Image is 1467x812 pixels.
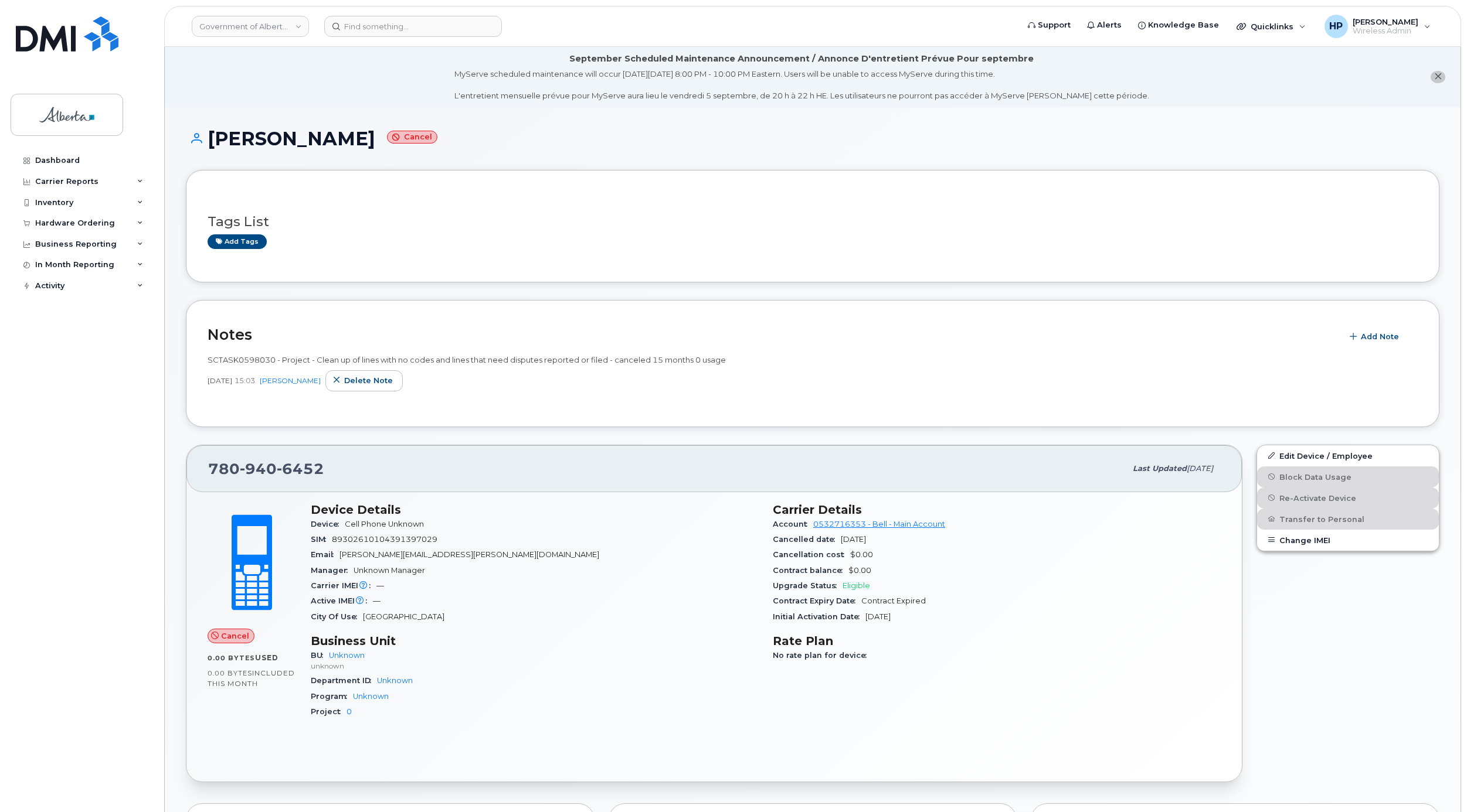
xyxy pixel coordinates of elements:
span: Program [311,692,353,701]
span: Upgrade Status [773,581,843,590]
button: Delete note [325,370,403,391]
span: Initial Activation Date [773,612,865,621]
a: Edit Device / Employee [1257,445,1439,466]
span: Manager [311,566,354,575]
span: No rate plan for device [773,651,872,660]
span: Contract Expiry Date [773,596,861,605]
span: 940 [240,460,277,477]
span: Carrier IMEI [311,581,376,590]
button: Add Note [1342,326,1409,347]
h1: [PERSON_NAME] [186,128,1439,149]
span: Cancellation cost [773,550,850,559]
small: Cancel [387,131,437,144]
span: Active IMEI [311,596,373,605]
p: unknown [311,661,759,671]
a: [PERSON_NAME] [260,376,321,385]
span: Last updated [1133,464,1187,473]
span: Device [311,520,345,528]
span: Account [773,520,813,528]
span: — [373,596,381,605]
button: Block Data Usage [1257,466,1439,487]
span: Eligible [843,581,870,590]
span: BU [311,651,329,660]
span: Department ID [311,676,377,685]
span: SIM [311,535,332,544]
span: Project [311,707,347,716]
a: Unknown [329,651,365,660]
span: 780 [208,460,324,477]
span: [PERSON_NAME][EMAIL_ADDRESS][PERSON_NAME][DOMAIN_NAME] [339,550,599,559]
span: Unknown Manager [354,566,425,575]
h2: Notes [208,326,1336,343]
h3: Carrier Details [773,503,1221,517]
span: included this month [208,668,295,688]
a: 0532716353 - Bell - Main Account [813,520,945,528]
span: Cancelled date [773,535,841,544]
span: $0.00 [850,550,873,559]
span: 0.00 Bytes [208,669,252,677]
span: used [255,653,279,662]
span: [DATE] [1187,464,1213,473]
h3: Business Unit [311,634,759,648]
a: Unknown [377,676,413,685]
span: Cell Phone Unknown [345,520,424,528]
span: Contract Expired [861,596,926,605]
button: Change IMEI [1257,530,1439,551]
span: City Of Use [311,612,363,621]
h3: Tags List [208,214,1418,229]
span: [DATE] [865,612,891,621]
span: Contract balance [773,566,848,575]
span: 89302610104391397029 [332,535,437,544]
button: Transfer to Personal [1257,509,1439,530]
span: Email [311,550,339,559]
span: 0.00 Bytes [208,654,255,662]
div: MyServe scheduled maintenance will occur [DATE][DATE] 8:00 PM - 10:00 PM Eastern. Users will be u... [454,69,1149,101]
span: 15:03 [235,376,255,385]
span: Cancel [221,630,249,642]
span: Add Note [1361,331,1399,342]
span: SCTASK0598030 - Project - Clean up of lines with no codes and lines that need disputes reported o... [208,355,726,364]
span: — [376,581,384,590]
span: Re-Activate Device [1279,493,1356,502]
h3: Device Details [311,503,759,517]
button: Re-Activate Device [1257,487,1439,509]
a: 0 [347,707,352,716]
span: Delete note [344,375,393,386]
span: [DATE] [208,376,232,385]
span: [GEOGRAPHIC_DATA] [363,612,444,621]
a: Add tags [208,234,267,249]
button: close notification [1431,71,1445,83]
span: 6452 [277,460,324,477]
span: $0.00 [848,566,871,575]
div: September Scheduled Maintenance Announcement / Annonce D'entretient Prévue Pour septembre [569,53,1034,65]
h3: Rate Plan [773,634,1221,648]
a: Unknown [353,692,389,701]
span: [DATE] [841,535,866,544]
